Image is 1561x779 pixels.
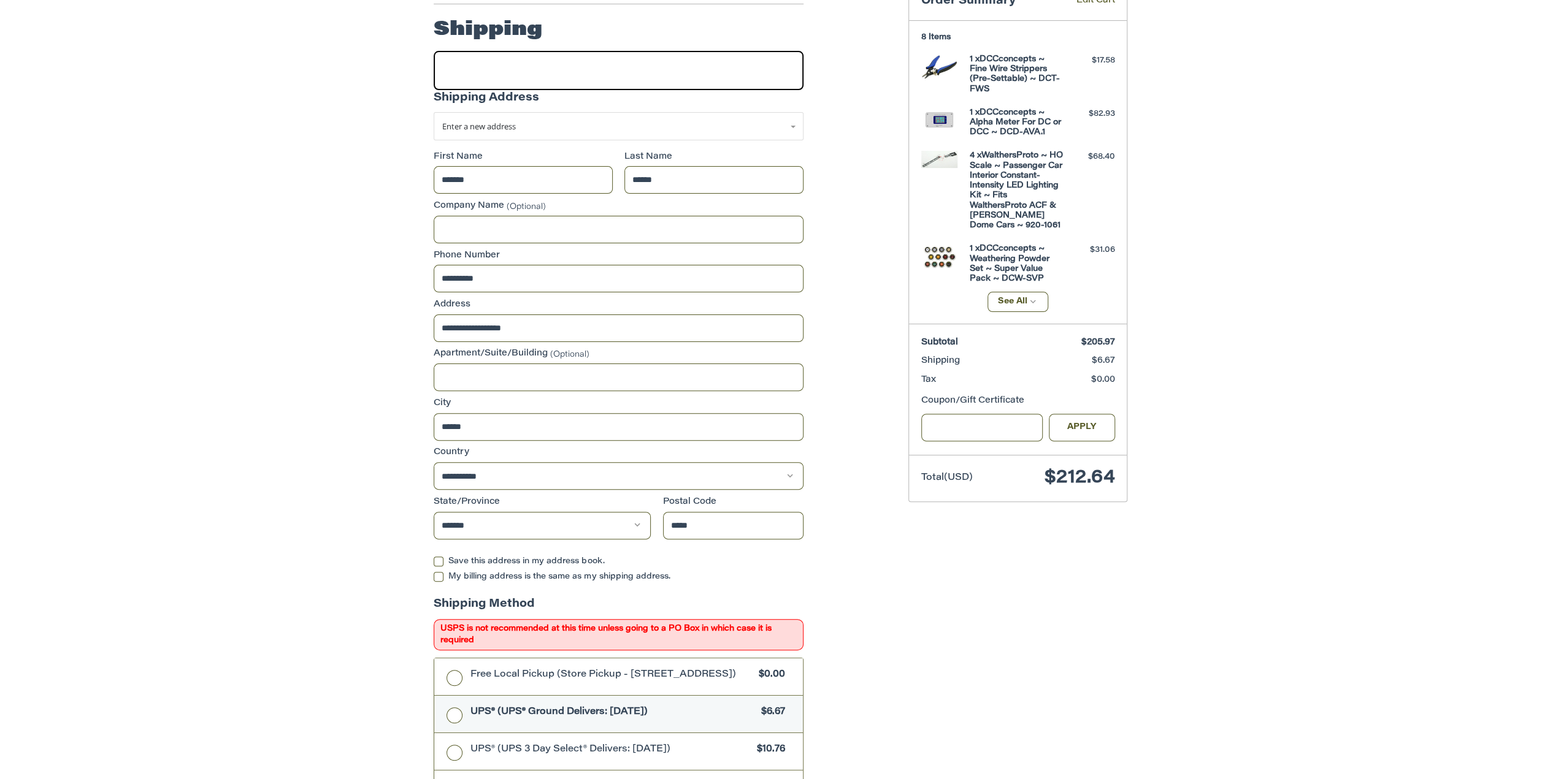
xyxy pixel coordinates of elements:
[434,397,804,410] label: City
[442,121,516,132] span: Enter a new address
[470,668,753,682] span: Free Local Pickup (Store Pickup - [STREET_ADDRESS])
[1081,338,1115,347] span: $205.97
[970,108,1064,138] h4: 1 x DCCconcepts ~ Alpha Meter For DC or DCC ~ DCD-AVA.1
[434,572,804,582] label: My billing address is the same as my shipping address.
[921,357,960,365] span: Shipping
[921,414,1043,441] input: Gift Certificate or Coupon Code
[434,112,804,140] a: Enter or select a different address
[970,244,1064,284] h4: 1 x DCCconcepts ~ Weathering Powder Set ~ Super Value Pack ~ DCW-SVP
[470,743,751,757] span: UPS® (UPS 3 Day Select® Delivers: [DATE])
[434,200,804,213] label: Company Name
[1049,414,1115,441] button: Apply
[1067,151,1115,163] div: $68.40
[1045,469,1115,487] span: $212.64
[434,298,804,311] label: Address
[751,743,785,757] span: $10.76
[921,376,936,384] span: Tax
[921,32,1115,42] h3: 8 Items
[753,668,785,682] span: $0.00
[624,151,804,164] label: Last Name
[663,496,804,509] label: Postal Code
[921,473,973,482] span: Total (USD)
[434,249,804,262] label: Phone Number
[970,55,1064,94] h4: 1 x DCCconcepts ~ Fine Wire Strippers (Pre-Settable) ~ DCT-FWS
[755,705,785,720] span: $6.67
[434,446,804,459] label: Country
[1067,55,1115,67] div: $17.58
[434,348,804,360] label: Apartment/Suite/Building
[970,151,1064,230] h4: 4 x WalthersProto ~ HO Scale ~ Passenger Car Interior Constant-Intensity LED Lighting Kit ~ Fits ...
[470,705,756,720] span: UPS® (UPS® Ground Delivers: [DATE])
[434,151,613,164] label: First Name
[550,351,589,359] small: (Optional)
[1091,376,1115,384] span: $0.00
[988,292,1048,312] button: See All
[507,203,546,211] small: (Optional)
[434,557,804,566] label: Save this address in my address book.
[434,496,651,509] label: State/Province
[921,395,1115,408] div: Coupon/Gift Certificate
[434,619,804,650] span: USPS is not recommended at this time unless going to a PO Box in which case it is required
[1067,244,1115,256] div: $31.06
[434,18,542,42] h2: Shipping
[921,338,958,347] span: Subtotal
[1067,108,1115,120] div: $82.93
[434,596,535,619] legend: Shipping Method
[434,90,539,113] legend: Shipping Address
[1092,357,1115,365] span: $6.67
